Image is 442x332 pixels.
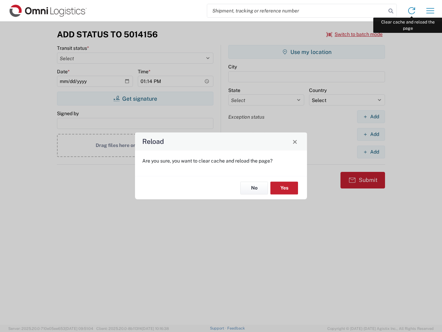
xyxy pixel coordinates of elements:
h4: Reload [142,137,164,147]
input: Shipment, tracking or reference number [207,4,386,17]
button: No [240,182,268,194]
button: Close [290,137,300,146]
p: Are you sure, you want to clear cache and reload the page? [142,158,300,164]
button: Yes [270,182,298,194]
